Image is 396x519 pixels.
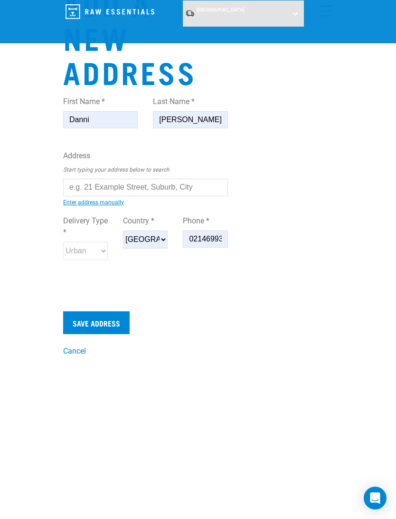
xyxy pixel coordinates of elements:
[197,7,245,12] span: [GEOGRAPHIC_DATA]
[63,199,124,206] a: Enter address manually
[185,10,195,17] img: van-moving.png
[153,96,227,107] label: Last Name *
[183,215,227,227] label: Phone *
[63,179,228,196] input: e.g. 21 Example Street, Suburb, City
[66,4,154,19] img: Raw Essentials Logo
[63,311,130,334] input: Save Address
[63,165,228,174] p: Start typing your address below to search
[123,215,168,227] label: Country *
[63,346,86,356] a: Cancel
[63,150,228,162] label: Address
[63,96,138,107] label: First Name *
[63,215,108,238] label: Delivery Type *
[364,487,387,509] div: Open Intercom Messenger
